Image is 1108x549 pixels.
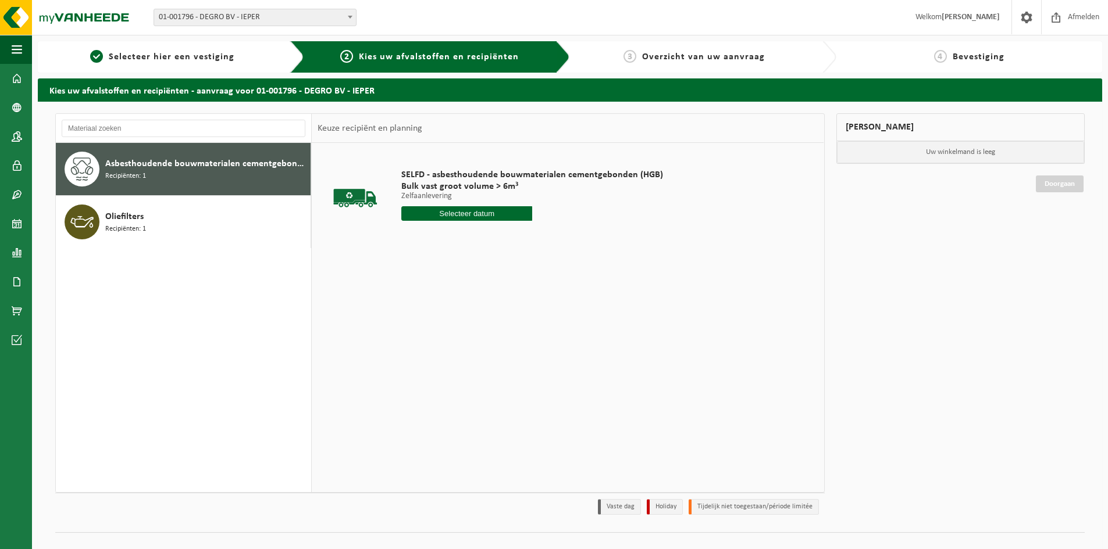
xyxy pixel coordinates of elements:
span: Recipiënten: 1 [105,171,146,182]
span: 4 [934,50,947,63]
span: 1 [90,50,103,63]
a: Doorgaan [1036,175,1084,192]
button: Asbesthoudende bouwmaterialen cementgebonden (hechtgebonden) Recipiënten: 1 [56,143,311,196]
span: Recipiënten: 1 [105,224,146,235]
span: Overzicht van uw aanvraag [642,52,765,62]
li: Vaste dag [598,499,641,515]
span: Bulk vast groot volume > 6m³ [401,181,663,192]
span: Asbesthoudende bouwmaterialen cementgebonden (hechtgebonden) [105,157,308,171]
button: Oliefilters Recipiënten: 1 [56,196,311,248]
p: Uw winkelmand is leeg [837,141,1085,163]
span: Kies uw afvalstoffen en recipiënten [359,52,519,62]
span: 3 [624,50,636,63]
li: Tijdelijk niet toegestaan/période limitée [689,499,819,515]
div: [PERSON_NAME] [836,113,1085,141]
span: Selecteer hier een vestiging [109,52,234,62]
h2: Kies uw afvalstoffen en recipiënten - aanvraag voor 01-001796 - DEGRO BV - IEPER [38,78,1102,101]
input: Materiaal zoeken [62,120,305,137]
span: SELFD - asbesthoudende bouwmaterialen cementgebonden (HGB) [401,169,663,181]
p: Zelfaanlevering [401,192,663,200]
span: 01-001796 - DEGRO BV - IEPER [154,9,356,26]
li: Holiday [647,499,683,515]
input: Selecteer datum [401,206,532,221]
span: 01-001796 - DEGRO BV - IEPER [154,9,357,26]
div: Keuze recipiënt en planning [312,114,428,143]
a: 1Selecteer hier een vestiging [44,50,281,64]
span: Bevestiging [953,52,1004,62]
strong: [PERSON_NAME] [942,13,1000,21]
span: 2 [340,50,353,63]
span: Oliefilters [105,210,144,224]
